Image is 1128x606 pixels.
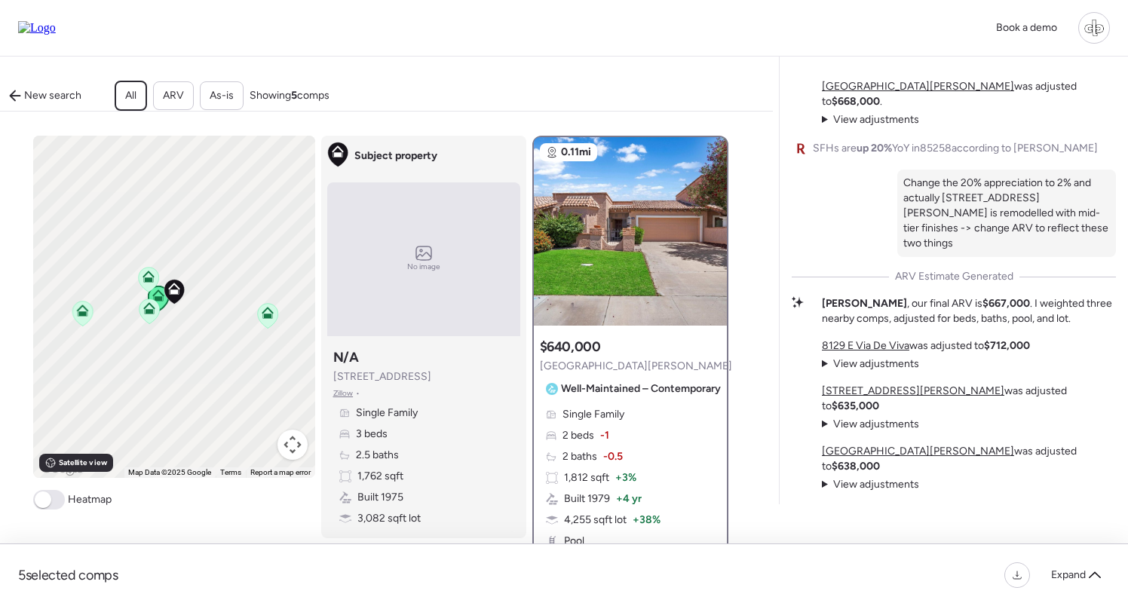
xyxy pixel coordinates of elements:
[163,88,184,103] span: ARV
[562,407,624,422] span: Single Family
[833,357,919,370] span: View adjustments
[37,458,87,478] a: Open this area in Google Maps (opens a new window)
[832,399,879,412] strong: $635,000
[250,88,330,103] span: Showing comps
[210,88,234,103] span: As-is
[356,387,360,399] span: •
[37,458,87,478] img: Google
[277,430,308,460] button: Map camera controls
[822,339,909,352] a: 8129 E Via De Viva
[822,384,1116,414] p: was adjusted to
[822,112,919,127] summary: View adjustments
[833,418,919,430] span: View adjustments
[333,348,359,366] h3: N/A
[600,428,609,443] span: -1
[540,338,601,356] h3: $640,000
[356,427,388,442] span: 3 beds
[18,21,56,35] img: Logo
[357,490,403,505] span: Built 1975
[822,384,1004,397] a: [STREET_ADDRESS][PERSON_NAME]
[833,113,919,126] span: View adjustments
[616,491,642,507] span: + 4 yr
[407,261,440,273] span: No image
[822,297,907,310] strong: [PERSON_NAME]
[1051,568,1086,583] span: Expand
[633,513,661,528] span: + 38%
[822,79,1116,109] p: was adjusted to .
[357,511,421,526] span: 3,082 sqft lot
[561,381,721,396] span: Well-Maintained – Contemporary
[564,491,610,507] span: Built 1979
[832,95,880,108] strong: $668,000
[356,406,418,421] span: Single Family
[68,492,112,507] span: Heatmap
[562,428,594,443] span: 2 beds
[333,369,431,384] span: [STREET_ADDRESS]
[822,477,919,492] summary: View adjustments
[822,445,1014,458] a: [GEOGRAPHIC_DATA][PERSON_NAME]
[540,359,732,374] span: [GEOGRAPHIC_DATA][PERSON_NAME]
[220,468,241,476] a: Terms (opens in new tab)
[833,478,919,491] span: View adjustments
[822,80,1014,93] a: [GEOGRAPHIC_DATA][PERSON_NAME]
[982,297,1030,310] strong: $667,000
[59,457,107,469] span: Satellite view
[903,176,1110,251] p: Change the 20% appreciation to 2% and actually [STREET_ADDRESS][PERSON_NAME] is remodelled with m...
[822,338,1030,353] p: was adjusted to
[832,460,880,473] strong: $638,000
[822,417,919,432] summary: View adjustments
[18,566,118,584] span: 5 selected comps
[333,387,354,399] span: Zillow
[561,145,591,160] span: 0.11mi
[615,470,636,485] span: + 3%
[291,89,297,102] span: 5
[564,513,627,528] span: 4,255 sqft lot
[564,470,609,485] span: 1,812 sqft
[564,534,584,549] span: Pool
[822,296,1116,326] p: , our final ARV is . I weighted three nearby comps, adjusted for beds, baths, pool, and lot.
[822,444,1116,474] p: was adjusted to
[996,21,1057,34] span: Book a demo
[984,339,1030,352] strong: $712,000
[356,448,399,463] span: 2.5 baths
[357,469,403,484] span: 1,762 sqft
[24,88,81,103] span: New search
[354,148,437,164] span: Subject property
[822,357,919,372] summary: View adjustments
[857,142,892,155] span: up 20%
[250,468,311,476] a: Report a map error
[813,141,1098,156] span: SFHs are YoY in 85258 according to [PERSON_NAME]
[895,269,1013,284] span: ARV Estimate Generated
[125,88,136,103] span: All
[603,449,623,464] span: -0.5
[562,449,597,464] span: 2 baths
[128,468,211,476] span: Map Data ©2025 Google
